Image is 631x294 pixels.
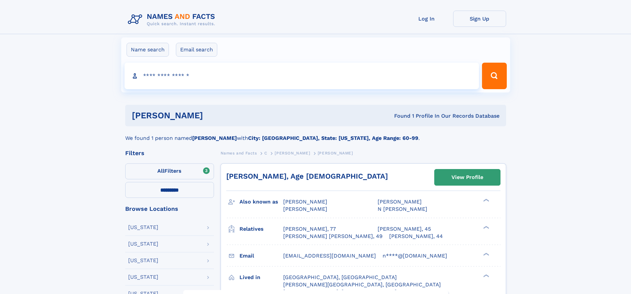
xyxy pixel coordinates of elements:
div: Found 1 Profile In Our Records Database [298,112,500,120]
div: [US_STATE] [128,274,158,280]
div: We found 1 person named with . [125,126,506,142]
a: C [264,149,267,157]
span: [PERSON_NAME] [378,199,422,205]
div: Browse Locations [125,206,214,212]
h3: Email [239,250,283,262]
b: [PERSON_NAME] [192,135,237,141]
h1: [PERSON_NAME] [132,111,299,120]
a: [PERSON_NAME], Age [DEMOGRAPHIC_DATA] [226,172,388,180]
span: C [264,151,267,155]
a: Log In [400,11,453,27]
a: [PERSON_NAME], 45 [378,225,431,233]
span: [PERSON_NAME] [275,151,310,155]
div: Filters [125,150,214,156]
label: Email search [176,43,217,57]
h3: Relatives [239,223,283,235]
a: Sign Up [453,11,506,27]
div: ❯ [482,225,490,229]
a: [PERSON_NAME] [PERSON_NAME], 49 [283,233,383,240]
label: Filters [125,163,214,179]
a: Names and Facts [221,149,257,157]
span: [EMAIL_ADDRESS][DOMAIN_NAME] [283,253,376,259]
a: [PERSON_NAME], 77 [283,225,336,233]
b: City: [GEOGRAPHIC_DATA], State: [US_STATE], Age Range: 60-99 [248,135,418,141]
div: ❯ [482,252,490,256]
button: Search Button [482,63,506,89]
span: [PERSON_NAME] [283,206,327,212]
div: [US_STATE] [128,241,158,247]
input: search input [125,63,479,89]
span: [PERSON_NAME] [318,151,353,155]
h3: Lived in [239,272,283,283]
div: [US_STATE] [128,258,158,263]
span: N [PERSON_NAME] [378,206,427,212]
a: [PERSON_NAME] [275,149,310,157]
span: [PERSON_NAME] [283,199,327,205]
img: Logo Names and Facts [125,11,221,29]
a: [PERSON_NAME], 44 [389,233,443,240]
div: ❯ [482,273,490,278]
h3: Also known as [239,196,283,207]
div: [US_STATE] [128,225,158,230]
div: ❯ [482,198,490,203]
label: Name search [127,43,169,57]
span: [PERSON_NAME][GEOGRAPHIC_DATA], [GEOGRAPHIC_DATA] [283,281,441,288]
a: View Profile [435,169,500,185]
div: View Profile [451,170,483,185]
span: All [157,168,164,174]
span: [GEOGRAPHIC_DATA], [GEOGRAPHIC_DATA] [283,274,397,280]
